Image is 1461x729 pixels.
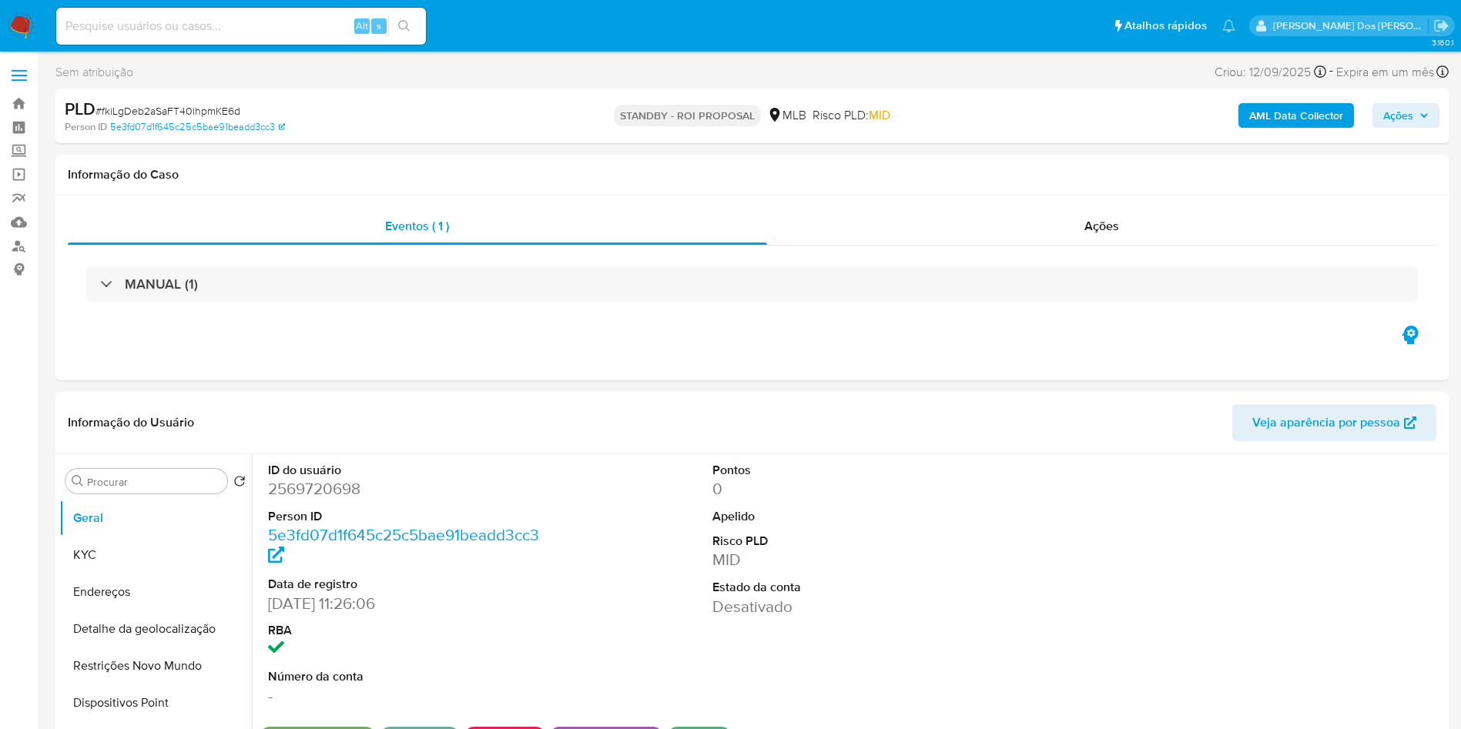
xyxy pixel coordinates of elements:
a: 5e3fd07d1f645c25c5bae91beadd3cc3 [268,523,539,567]
div: MANUAL (1) [86,266,1418,302]
h1: Informação do Caso [68,167,1436,182]
span: s [377,18,381,33]
span: MID [869,106,890,124]
dd: Desativado [712,596,994,617]
span: - [1329,62,1333,82]
dd: - [268,685,549,707]
dd: 2569720698 [268,478,549,500]
span: Ações [1084,217,1119,235]
span: Sem atribuição [55,64,133,81]
dt: ID do usuário [268,462,549,479]
button: Endereços [59,574,252,610]
dt: Risco PLD [712,533,994,550]
button: Procurar [72,475,84,487]
b: PLD [65,96,96,121]
span: Ações [1383,103,1413,128]
h1: Informação do Usuário [68,415,194,430]
button: Dispositivos Point [59,684,252,721]
dt: Apelido [712,508,994,525]
a: Sair [1433,18,1449,34]
span: # fkiLgDeb2aSaFT40ihpmKE6d [96,103,240,119]
dt: Pontos [712,462,994,479]
dt: Data de registro [268,576,549,593]
span: Risco PLD: [813,107,890,124]
span: Veja aparência por pessoa [1252,404,1400,441]
p: priscilla.barbante@mercadopago.com.br [1273,18,1429,33]
button: Retornar ao pedido padrão [233,475,246,492]
input: Pesquise usuários ou casos... [56,16,426,36]
input: Procurar [87,475,221,489]
a: Notificações [1222,19,1235,32]
button: Veja aparência por pessoa [1232,404,1436,441]
dd: [DATE] 11:26:06 [268,593,549,614]
button: Restrições Novo Mundo [59,647,252,684]
dt: Person ID [268,508,549,525]
a: 5e3fd07d1f645c25c5bae91beadd3cc3 [110,120,285,134]
b: Person ID [65,120,107,134]
span: Alt [356,18,368,33]
dt: Número da conta [268,668,549,685]
span: Atalhos rápidos [1124,18,1207,34]
dd: 0 [712,478,994,500]
span: Eventos ( 1 ) [385,217,449,235]
dt: Estado da conta [712,579,994,596]
dt: RBA [268,622,549,639]
h3: MANUAL (1) [125,276,198,293]
button: Geral [59,500,252,537]
button: Detalhe da geolocalização [59,610,252,647]
div: MLB [767,107,806,124]
button: AML Data Collector [1238,103,1354,128]
button: KYC [59,537,252,574]
button: Ações [1372,103,1439,128]
b: AML Data Collector [1249,103,1343,128]
span: Expira em um mês [1336,64,1434,81]
p: STANDBY - ROI PROPOSAL [614,105,761,126]
dd: MID [712,549,994,570]
button: search-icon [388,15,420,37]
div: Criou: 12/09/2025 [1215,62,1326,82]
